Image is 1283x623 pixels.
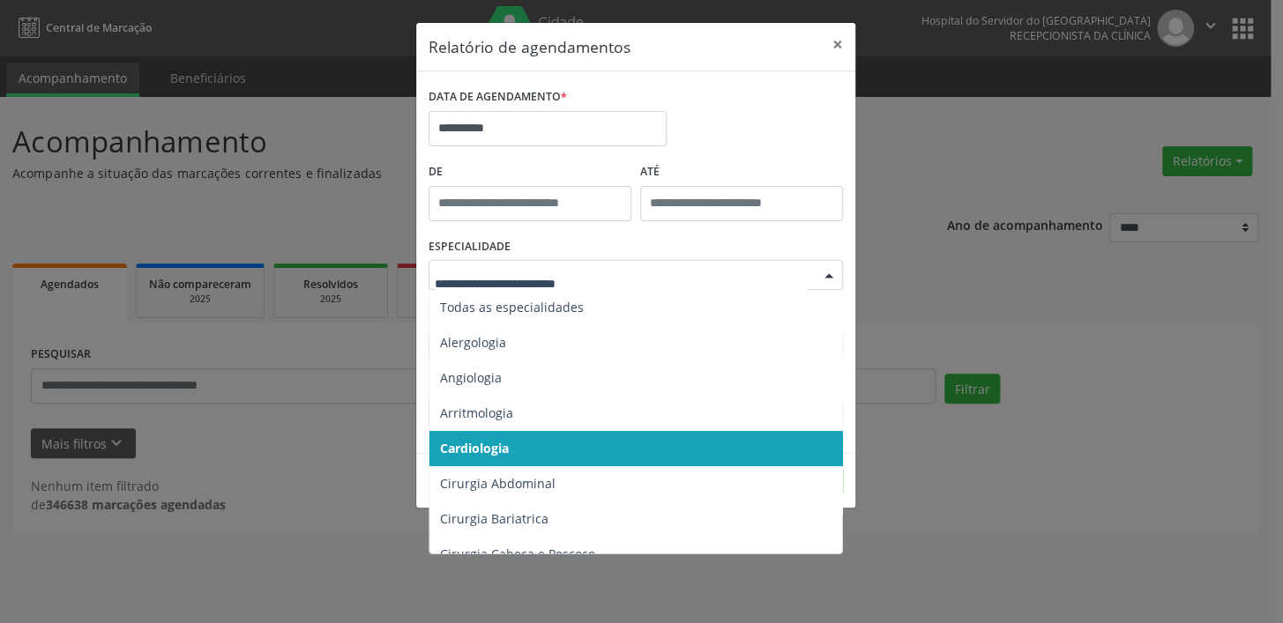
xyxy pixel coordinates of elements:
[429,234,511,261] label: ESPECIALIDADE
[440,369,502,386] span: Angiologia
[440,440,509,456] span: Cardiologia
[429,159,631,186] label: De
[440,475,556,492] span: Cirurgia Abdominal
[640,159,843,186] label: ATÉ
[429,35,630,58] h5: Relatório de agendamentos
[429,84,567,111] label: DATA DE AGENDAMENTO
[440,404,513,421] span: Arritmologia
[440,334,506,351] span: Alergologia
[440,510,548,527] span: Cirurgia Bariatrica
[440,299,584,315] span: Todas as especialidades
[820,23,855,66] button: Close
[440,545,595,562] span: Cirurgia Cabeça e Pescoço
